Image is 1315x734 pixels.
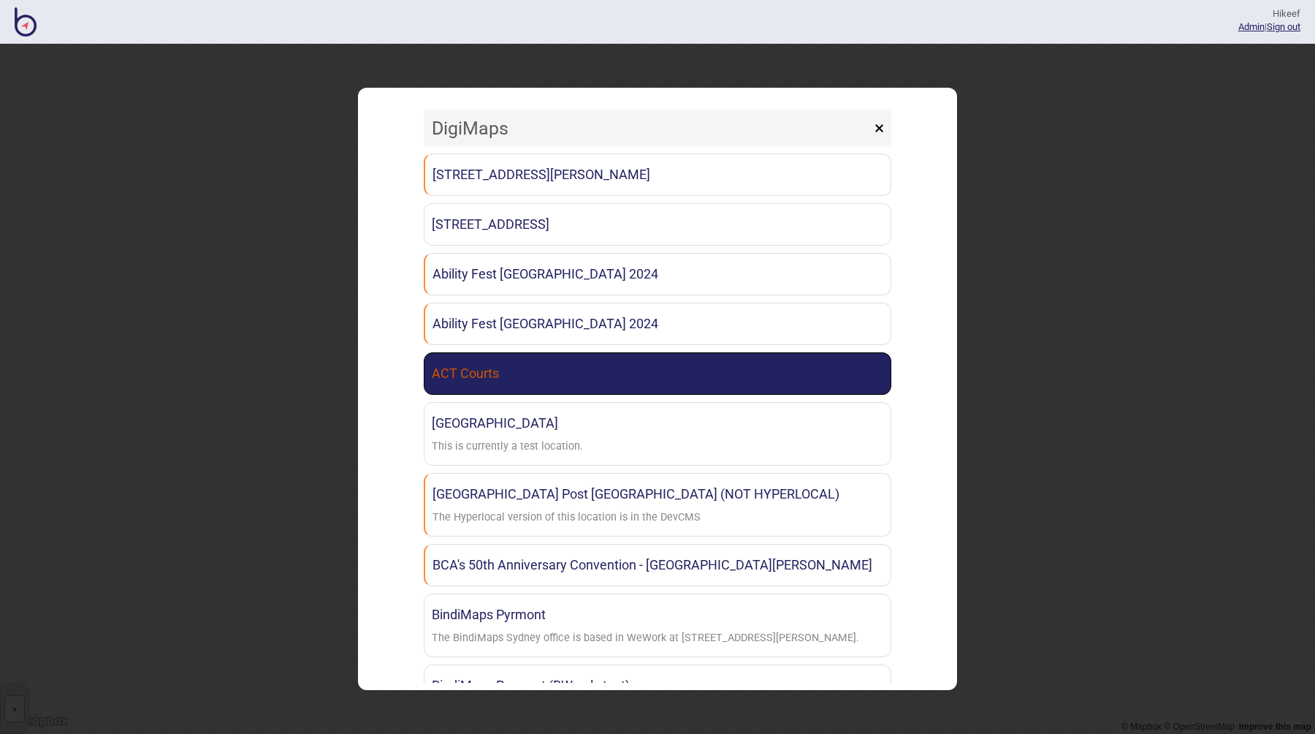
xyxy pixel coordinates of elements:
[424,303,891,345] a: Ability Fest [GEOGRAPHIC_DATA] 2024
[1238,21,1267,32] span: |
[424,253,891,295] a: Ability Fest [GEOGRAPHIC_DATA] 2024
[432,436,583,458] div: This is currently a test location.
[424,665,891,728] a: BindiMaps Pyrmont (BW only test)The BindiMaps Sydney office is based in WeWork at [STREET_ADDRESS...
[424,203,891,246] a: [STREET_ADDRESS]
[15,7,37,37] img: BindiMaps CMS
[424,544,891,586] a: BCA's 50th Anniversary Convention - [GEOGRAPHIC_DATA][PERSON_NAME]
[1238,21,1265,32] a: Admin
[867,110,891,146] button: ×
[432,628,859,649] div: The BindiMaps Sydney office is based in WeWork at 100 Harris Street Ultimo.
[1238,7,1300,20] div: Hi keef
[424,352,891,395] a: ACT Courts
[432,507,701,529] div: The Hyperlocal version of this location is in the DevCMS
[1267,21,1300,32] button: Sign out
[424,473,891,537] a: [GEOGRAPHIC_DATA] Post [GEOGRAPHIC_DATA] (NOT HYPERLOCAL)The Hyperlocal version of this location ...
[424,110,871,146] input: Search locations by tag + name
[424,594,891,657] a: BindiMaps PyrmontThe BindiMaps Sydney office is based in WeWork at [STREET_ADDRESS][PERSON_NAME].
[424,154,891,196] a: [STREET_ADDRESS][PERSON_NAME]
[424,402,891,466] a: [GEOGRAPHIC_DATA]This is currently a test location.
